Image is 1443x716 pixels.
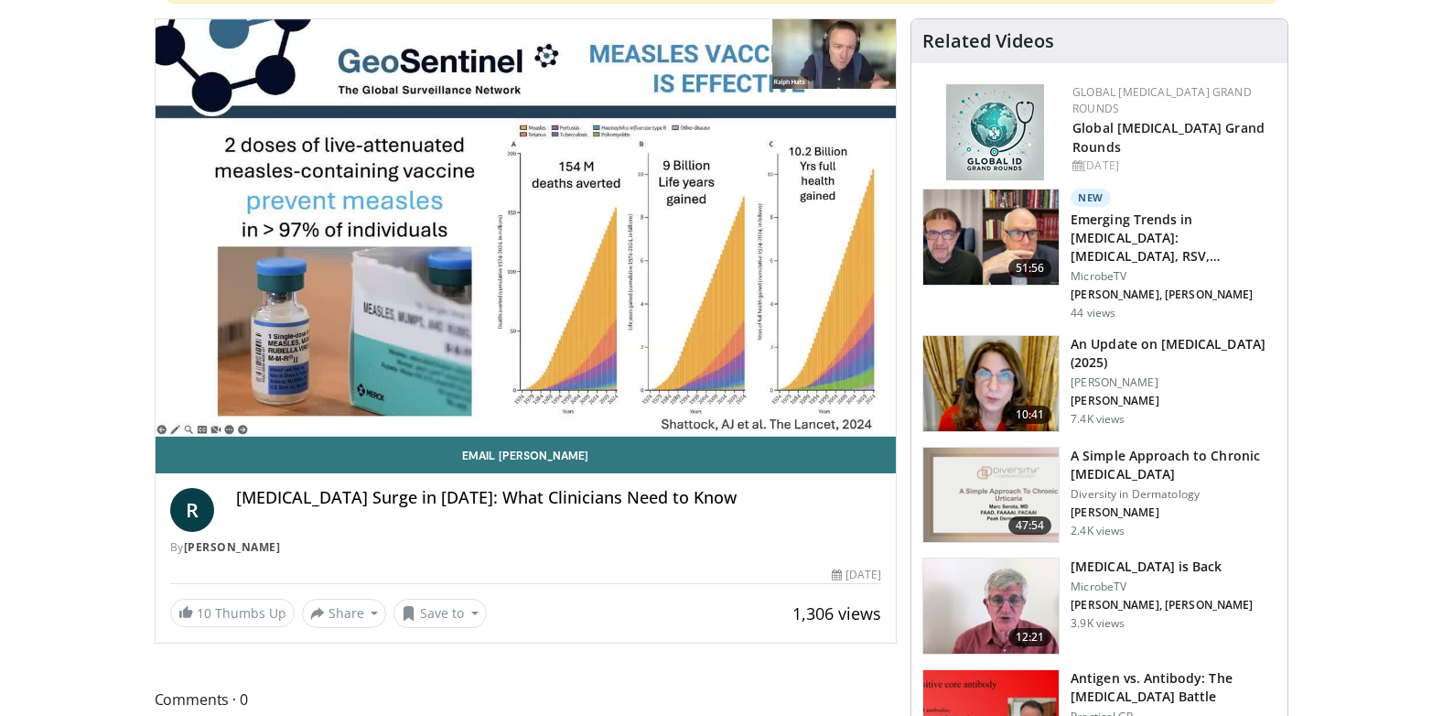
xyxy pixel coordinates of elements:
[1071,616,1125,631] p: 3.9K views
[197,604,211,622] span: 10
[1071,189,1111,207] p: New
[1072,119,1265,156] a: Global [MEDICAL_DATA] Grand Rounds
[1071,412,1125,427] p: 7.4K views
[922,558,1276,655] a: 12:21 [MEDICAL_DATA] is Back MicrobeTV [PERSON_NAME], [PERSON_NAME] 3.9K views
[1071,524,1125,538] p: 2.4K views
[946,84,1044,180] img: e456a1d5-25c5-46f9-913a-7a343587d2a7.png.150x105_q85_autocrop_double_scale_upscale_version-0.2.png
[184,539,281,555] a: [PERSON_NAME]
[922,447,1276,544] a: 47:54 A Simple Approach to Chronic [MEDICAL_DATA] Diversity in Dermatology [PERSON_NAME] 2.4K views
[1071,269,1276,284] p: MicrobeTV
[922,335,1276,432] a: 10:41 An Update on [MEDICAL_DATA] (2025) [PERSON_NAME] [PERSON_NAME] 7.4K views
[393,599,487,628] button: Save to
[1071,447,1276,483] h3: A Simple Approach to Chronic [MEDICAL_DATA]
[156,19,897,437] video-js: Video Player
[302,599,387,628] button: Share
[922,189,1276,320] a: 51:56 New Emerging Trends in [MEDICAL_DATA]: [MEDICAL_DATA], RSV, [MEDICAL_DATA], and… MicrobeTV ...
[1071,558,1253,576] h3: [MEDICAL_DATA] is Back
[1071,287,1276,302] p: [PERSON_NAME], [PERSON_NAME]
[1071,598,1253,613] p: [PERSON_NAME], [PERSON_NAME]
[170,599,295,627] a: 10 Thumbs Up
[1008,516,1052,535] span: 47:54
[1071,335,1276,372] h3: An Update on [MEDICAL_DATA] (2025)
[1071,306,1115,320] p: 44 views
[1071,487,1276,502] p: Diversity in Dermatology
[1072,157,1273,174] div: [DATE]
[1008,259,1052,277] span: 51:56
[170,488,214,532] a: R
[923,559,1059,654] img: 537ec807-323d-43b7-9fe0-bad00a6af604.150x105_q85_crop-smart_upscale.jpg
[1072,84,1252,116] a: Global [MEDICAL_DATA] Grand Rounds
[236,488,882,508] h4: [MEDICAL_DATA] Surge in [DATE]: What Clinicians Need to Know
[1071,375,1276,390] p: [PERSON_NAME]
[792,602,881,624] span: 1,306 views
[832,567,881,583] div: [DATE]
[1071,580,1253,594] p: MicrobeTV
[923,336,1059,431] img: 48af3e72-e66e-47da-b79f-f02e7cc46b9b.png.150x105_q85_crop-smart_upscale.png
[1008,406,1052,424] span: 10:41
[1071,394,1276,408] p: [PERSON_NAME]
[1071,505,1276,520] p: [PERSON_NAME]
[155,688,898,711] span: Comments 0
[922,30,1054,52] h4: Related Videos
[156,437,897,473] a: Email [PERSON_NAME]
[1071,669,1276,706] h3: Antigen vs. Antibody: The [MEDICAL_DATA] Battle
[1008,628,1052,646] span: 12:21
[1071,211,1276,266] h3: Emerging Trends in [MEDICAL_DATA]: [MEDICAL_DATA], RSV, [MEDICAL_DATA], and…
[170,539,882,556] div: By
[923,448,1059,543] img: dc941aa0-c6d2-40bd-ba0f-da81891a6313.png.150x105_q85_crop-smart_upscale.png
[923,190,1059,285] img: 72950736-5b1f-43e0-8656-7187c156917f.150x105_q85_crop-smart_upscale.jpg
